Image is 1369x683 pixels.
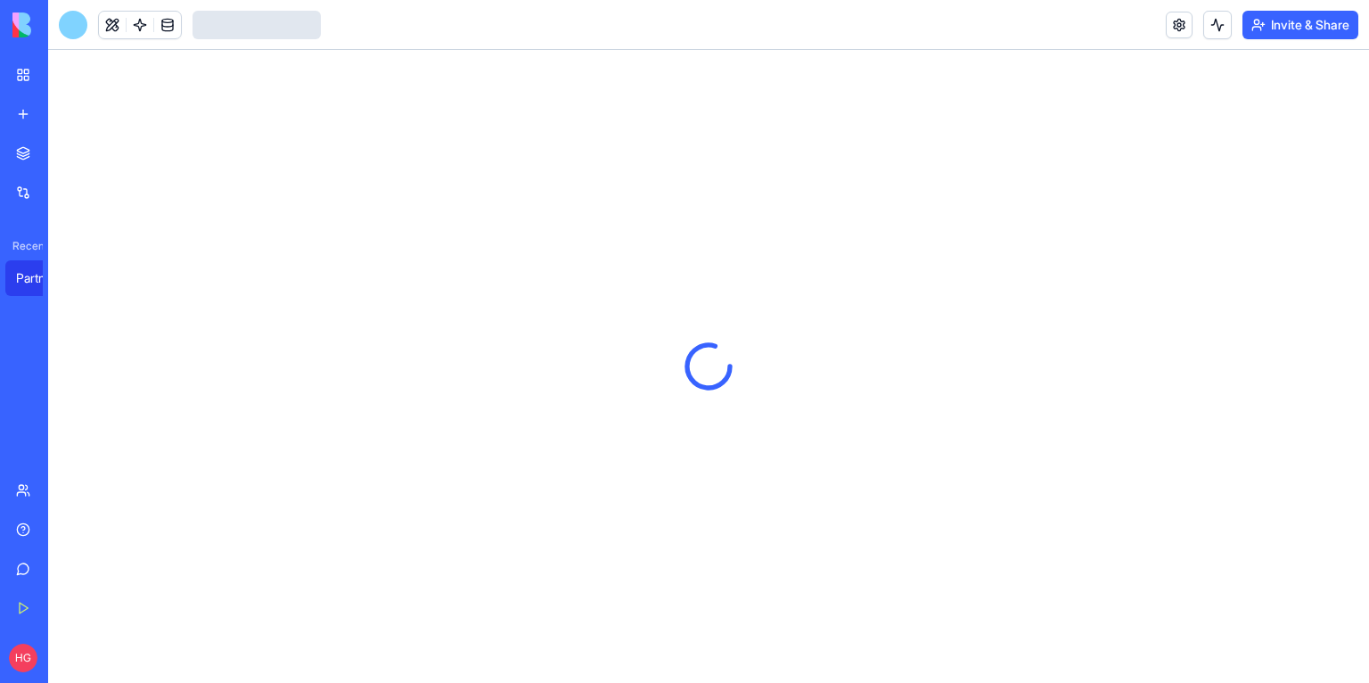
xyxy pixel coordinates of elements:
button: Invite & Share [1242,11,1358,39]
div: Partner Integration Advisor [16,269,66,287]
img: logo [12,12,123,37]
a: Partner Integration Advisor [5,260,77,296]
span: HG [9,644,37,672]
span: Recent [5,239,43,253]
